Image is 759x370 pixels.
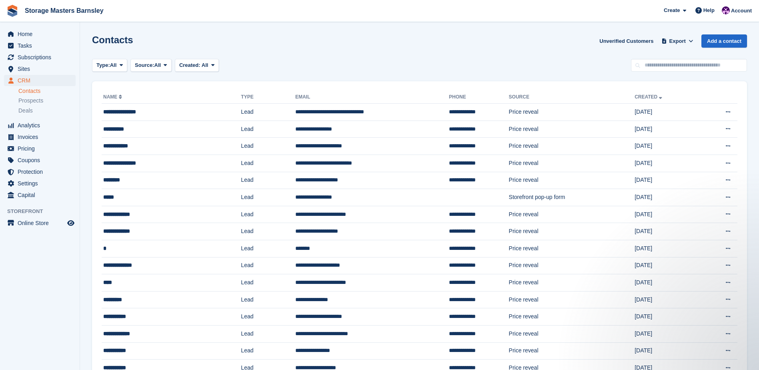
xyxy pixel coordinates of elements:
[202,62,208,68] span: All
[4,63,76,74] a: menu
[701,34,747,48] a: Add a contact
[660,34,695,48] button: Export
[18,40,66,51] span: Tasks
[4,166,76,177] a: menu
[635,138,700,155] td: [DATE]
[241,206,295,223] td: Lead
[4,178,76,189] a: menu
[4,120,76,131] a: menu
[509,155,635,172] td: Price reveal
[664,6,680,14] span: Create
[241,138,295,155] td: Lead
[18,75,66,86] span: CRM
[18,131,66,143] span: Invoices
[635,104,700,121] td: [DATE]
[18,120,66,131] span: Analytics
[92,59,127,72] button: Type: All
[110,61,117,69] span: All
[18,189,66,201] span: Capital
[66,218,76,228] a: Preview store
[509,240,635,257] td: Price reveal
[509,308,635,326] td: Price reveal
[241,240,295,257] td: Lead
[18,143,66,154] span: Pricing
[509,223,635,240] td: Price reveal
[669,37,686,45] span: Export
[635,308,700,326] td: [DATE]
[509,291,635,308] td: Price reveal
[241,325,295,342] td: Lead
[18,107,33,115] span: Deals
[18,155,66,166] span: Coupons
[7,207,80,215] span: Storefront
[241,121,295,138] td: Lead
[4,189,76,201] a: menu
[103,94,124,100] a: Name
[635,274,700,292] td: [DATE]
[449,91,509,104] th: Phone
[509,342,635,360] td: Price reveal
[18,97,43,105] span: Prospects
[4,155,76,166] a: menu
[509,138,635,155] td: Price reveal
[241,257,295,274] td: Lead
[241,155,295,172] td: Lead
[4,217,76,229] a: menu
[6,5,18,17] img: stora-icon-8386f47178a22dfd0bd8f6a31ec36ba5ce8667c1dd55bd0f319d3a0aa187defe.svg
[635,325,700,342] td: [DATE]
[18,52,66,63] span: Subscriptions
[92,34,133,45] h1: Contacts
[175,59,219,72] button: Created: All
[241,172,295,189] td: Lead
[4,40,76,51] a: menu
[509,257,635,274] td: Price reveal
[635,240,700,257] td: [DATE]
[596,34,657,48] a: Unverified Customers
[4,75,76,86] a: menu
[509,172,635,189] td: Price reveal
[509,206,635,223] td: Price reveal
[18,178,66,189] span: Settings
[635,189,700,206] td: [DATE]
[703,6,715,14] span: Help
[635,155,700,172] td: [DATE]
[295,91,449,104] th: Email
[635,342,700,360] td: [DATE]
[509,274,635,292] td: Price reveal
[154,61,161,69] span: All
[241,342,295,360] td: Lead
[241,91,295,104] th: Type
[241,274,295,292] td: Lead
[509,189,635,206] td: Storefront pop-up form
[241,189,295,206] td: Lead
[18,107,76,115] a: Deals
[135,61,154,69] span: Source:
[731,7,752,15] span: Account
[22,4,107,17] a: Storage Masters Barnsley
[179,62,200,68] span: Created:
[635,206,700,223] td: [DATE]
[18,28,66,40] span: Home
[635,94,664,100] a: Created
[509,121,635,138] td: Price reveal
[635,172,700,189] td: [DATE]
[241,104,295,121] td: Lead
[241,308,295,326] td: Lead
[509,91,635,104] th: Source
[4,131,76,143] a: menu
[18,87,76,95] a: Contacts
[509,325,635,342] td: Price reveal
[130,59,172,72] button: Source: All
[4,28,76,40] a: menu
[18,166,66,177] span: Protection
[509,104,635,121] td: Price reveal
[241,291,295,308] td: Lead
[635,223,700,240] td: [DATE]
[4,52,76,63] a: menu
[18,217,66,229] span: Online Store
[635,291,700,308] td: [DATE]
[18,63,66,74] span: Sites
[722,6,730,14] img: Louise Masters
[635,257,700,274] td: [DATE]
[635,121,700,138] td: [DATE]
